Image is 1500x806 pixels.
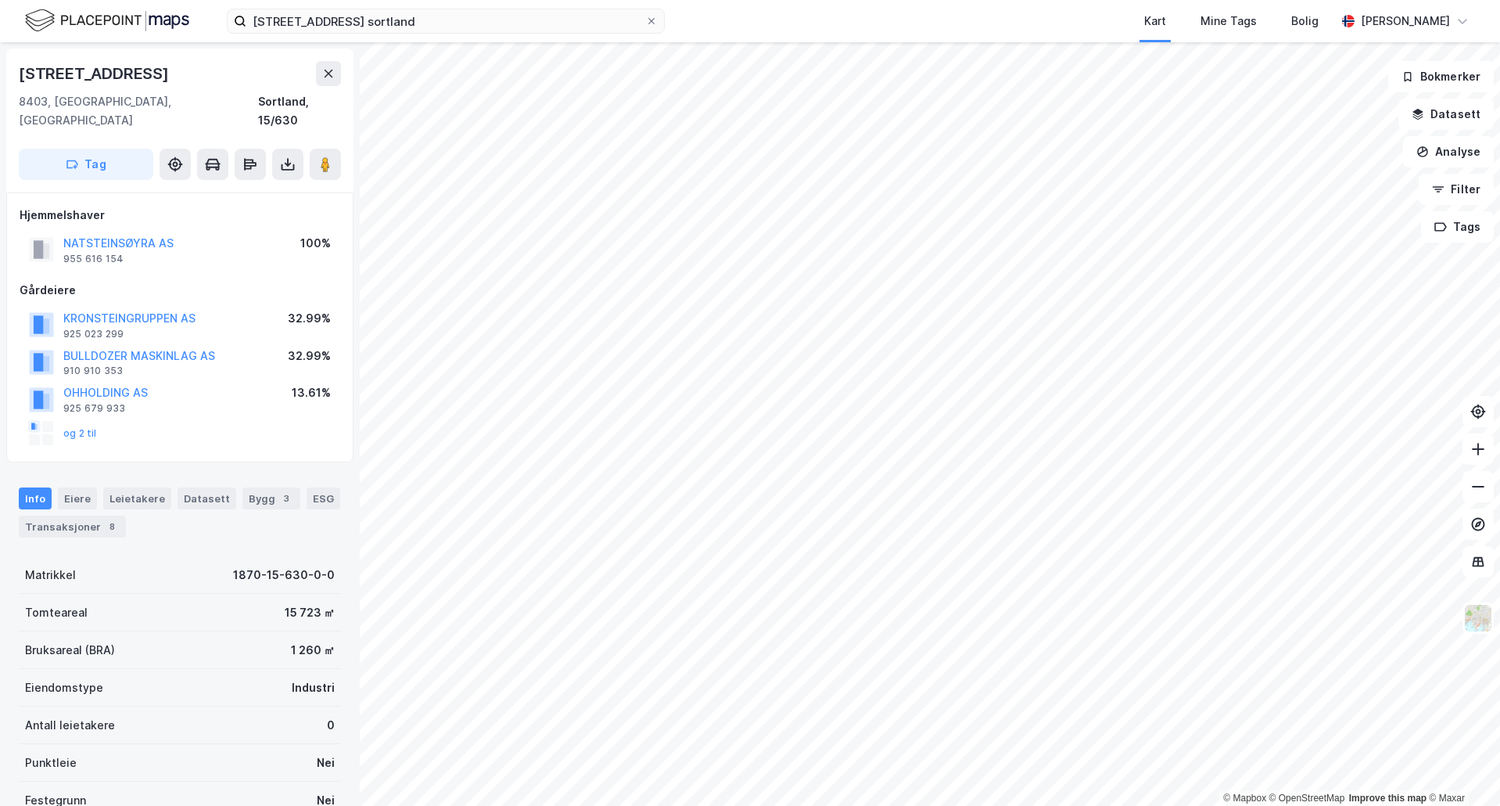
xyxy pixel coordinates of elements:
[25,754,77,772] div: Punktleie
[25,678,103,697] div: Eiendomstype
[19,92,258,130] div: 8403, [GEOGRAPHIC_DATA], [GEOGRAPHIC_DATA]
[327,716,335,735] div: 0
[288,309,331,328] div: 32.99%
[300,234,331,253] div: 100%
[233,566,335,585] div: 1870-15-630-0-0
[63,365,123,377] div: 910 910 353
[246,9,645,33] input: Søk på adresse, matrikkel, gårdeiere, leietakere eller personer
[63,402,125,415] div: 925 679 933
[1422,731,1500,806] iframe: Chat Widget
[178,488,236,509] div: Datasett
[1422,731,1500,806] div: Kontrollprogram for chat
[1144,12,1166,31] div: Kart
[19,61,172,86] div: [STREET_ADDRESS]
[20,281,340,300] div: Gårdeiere
[288,347,331,365] div: 32.99%
[291,641,335,660] div: 1 260 ㎡
[1463,603,1493,633] img: Z
[317,754,335,772] div: Nei
[1421,211,1494,243] button: Tags
[19,149,153,180] button: Tag
[285,603,335,622] div: 15 723 ㎡
[1223,793,1266,804] a: Mapbox
[242,488,300,509] div: Bygg
[258,92,341,130] div: Sortland, 15/630
[19,488,52,509] div: Info
[20,206,340,225] div: Hjemmelshaver
[25,566,76,585] div: Matrikkel
[1419,174,1494,205] button: Filter
[1291,12,1319,31] div: Bolig
[1200,12,1257,31] div: Mine Tags
[103,488,171,509] div: Leietakere
[104,519,120,534] div: 8
[19,516,126,538] div: Transaksjoner
[25,716,115,735] div: Antall leietakere
[25,7,189,34] img: logo.f888ab2527a4732fd821a326f86c7f29.svg
[1269,793,1345,804] a: OpenStreetMap
[292,678,335,697] div: Industri
[278,491,294,506] div: 3
[58,488,97,509] div: Eiere
[1349,793,1426,804] a: Improve this map
[25,603,88,622] div: Tomteareal
[63,328,124,340] div: 925 023 299
[1361,12,1450,31] div: [PERSON_NAME]
[307,488,340,509] div: ESG
[25,641,115,660] div: Bruksareal (BRA)
[1403,136,1494,167] button: Analyse
[63,253,124,265] div: 955 616 154
[292,383,331,402] div: 13.61%
[1388,61,1494,92] button: Bokmerker
[1398,99,1494,130] button: Datasett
